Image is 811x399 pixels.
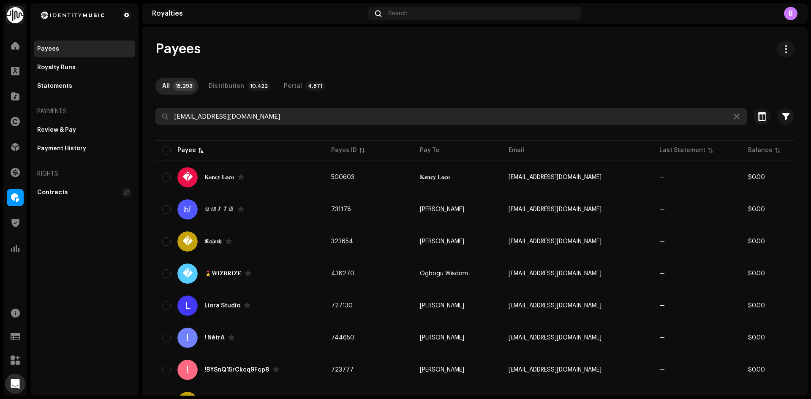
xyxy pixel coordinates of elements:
re-m-nav-item: Statements [34,78,135,95]
img: 2d8271db-5505-4223-b535-acbbe3973654 [37,10,108,20]
re-m-nav-item: Payment History [34,140,135,157]
span: Rajesh Verma [420,239,464,244]
span: $0.00 [748,239,765,244]
div: 🎖️𝐖𝐈𝐙𝐁𝐑𝐈𝐙𝐄 [204,271,241,277]
span: n3trababus@gmail.com [509,335,601,341]
div: 𝐊𝐞𝐧𝐜𝐲 𝐋𝐨𝐜𝐨 [204,174,234,180]
re-m-nav-item: Royalty Runs [34,59,135,76]
div: Contracts [37,189,68,196]
span: $0.00 [748,206,765,212]
span: Search [388,10,408,17]
span: — [659,367,665,373]
div: Distribution [209,78,244,95]
span: 744650 [331,335,354,341]
div: � [177,263,198,284]
span: Burak Keskin [420,367,464,373]
span: Netra Castinelli [420,335,464,341]
div: Portal [284,78,302,95]
span: 438270 [331,271,354,277]
span: Ogbogu Wisdom [420,271,468,277]
div: Payment History [37,145,86,152]
span: vodkabusiness01@gmail.com [509,367,601,373]
span: 727130 [331,303,353,309]
div: Payee ID [331,146,357,155]
div: � [177,167,198,187]
span: Payees [155,41,201,57]
div: All [162,78,170,95]
span: $0.00 [748,271,765,277]
p-badge: 4,871 [305,81,325,91]
p-badge: 10,422 [248,81,270,91]
span: 723777 [331,367,354,373]
div: ! [177,360,198,380]
div: ! NétrÂ [204,335,225,341]
span: anuwat jingta [420,303,464,309]
span: 731178 [331,206,351,212]
div: L [177,296,198,316]
span: — [659,206,665,212]
span: $0.00 [748,367,765,373]
input: Search [155,108,747,125]
re-m-nav-item: Review & Pay [34,122,135,138]
p-badge: 15,293 [173,81,195,91]
div: Last Statement [659,146,705,155]
span: — [659,174,665,180]
span: 500603 [331,174,354,180]
div: Statements [37,83,72,90]
span: — [659,239,665,244]
span: bxx.anw@gmail.com [509,303,601,309]
div: Royalty Runs [37,64,76,71]
div: ! [177,328,198,348]
div: Payee [177,146,196,155]
div: Open Intercom Messenger [5,374,25,394]
re-a-nav-header: Rights [34,164,135,184]
re-m-nav-item: Contracts [34,184,135,201]
re-m-nav-item: Payees [34,41,135,57]
span: $0.00 [748,303,765,309]
img: 0f74c21f-6d1c-4dbc-9196-dbddad53419e [7,7,24,24]
span: — [659,271,665,277]
span: wizbrize@gmail.com [509,271,601,277]
div: ស [177,199,198,220]
div: Review & Pay [37,127,76,133]
div: ស្សាវរីយ៍ [204,206,234,212]
re-a-nav-header: Payments [34,101,135,122]
div: B [784,7,797,20]
div: Royalties [152,10,365,17]
div: !8YSnQ15rCkcq9Fcp8 [204,367,269,373]
span: tathoum21@gmail.com [509,206,601,212]
span: akp878943@gmail.com [509,239,601,244]
span: $0.00 [748,174,765,180]
div: Liora Studio [204,303,240,309]
span: 𝐊𝐞𝐧𝐜𝐲 𝐋𝐨𝐜𝐨 [420,174,450,180]
span: — [659,335,665,341]
div: Balance [748,146,773,155]
span: biogojuju@gmail.com [509,174,601,180]
span: $0.00 [748,335,765,341]
span: KHON THORN [420,206,464,212]
span: — [659,303,665,309]
div: Payees [37,46,59,52]
span: 323654 [331,239,353,244]
div: � [177,231,198,252]
div: 𝕽𝖆𝖏𝖊𝖘𝖍 [204,239,222,244]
